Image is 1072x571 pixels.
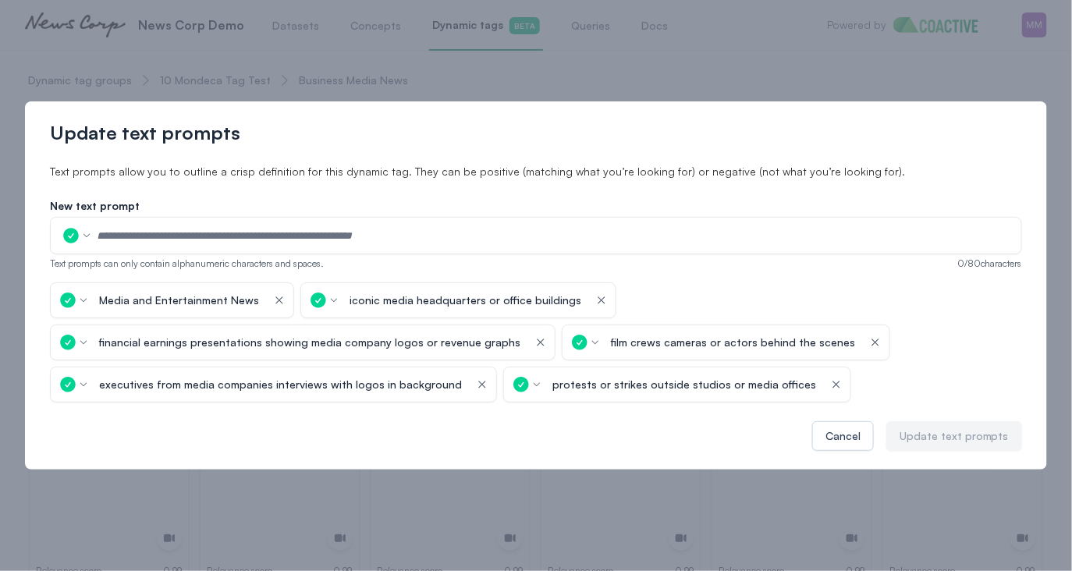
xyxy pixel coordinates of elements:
div: financial earnings presentations showing media company logos or revenue graphs [99,335,520,350]
div: protests or strikes outside studios or media offices [552,377,816,392]
button: financial earnings presentations showing media company logos or revenue graphs [94,332,525,353]
label: New text prompt [50,198,1022,214]
button: executives from media companies interviews with logos in background [94,374,467,395]
p: Text prompts allow you to outline a crisp definition for this dynamic tag. They can be positive (... [50,164,1022,179]
div: iconic media headquarters or office buildings [350,293,581,308]
span: 0 / 80 characters [957,257,1022,270]
div: film crews cameras or actors behind the scenes [611,335,855,350]
button: protests or strikes outside studios or media offices [548,374,821,395]
div: executives from media companies interviews with logos in background [99,377,462,392]
h2: Update text prompts [50,120,1022,145]
div: Update text prompts [900,428,1009,444]
button: Media and Entertainment News [94,289,264,311]
div: Cancel [825,428,861,444]
button: Update text prompts [886,421,1022,451]
button: iconic media headquarters or office buildings [345,289,586,311]
button: film crews cameras or actors behind the scenes [606,332,860,353]
span: Text prompts can only contain alphanumeric characters and spaces. [50,257,324,270]
div: Media and Entertainment News [99,293,259,308]
button: Cancel [812,421,874,451]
